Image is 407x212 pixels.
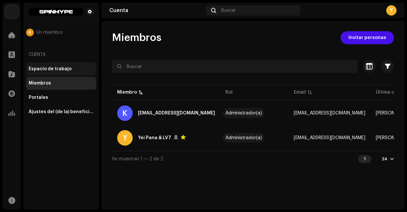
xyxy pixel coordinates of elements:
[348,31,386,44] span: Invitar personas
[294,136,365,140] span: bryantrobesarce@gmail.com
[138,134,171,142] div: Yei Pana & LV7
[112,157,163,161] span: Se muestran 1 — 2 de 2
[294,89,306,96] div: Email
[117,89,137,96] div: Miembro
[221,8,236,13] span: Buscar
[117,105,133,121] div: K
[225,136,283,140] span: Administrador(a)
[117,130,133,146] div: Y
[26,47,96,62] re-a-nav-header: Cuenta
[112,31,161,44] span: Miembros
[29,81,51,86] div: Miembros
[36,30,63,35] span: Un miembro
[26,105,96,118] re-m-nav-item: Ajustes del (de la) beneficiario(a)
[138,109,215,117] div: krakem@kraktv.com
[26,29,34,36] div: B
[341,31,394,44] button: Invitar personas
[112,60,358,73] input: Buscar
[29,8,83,16] img: 630e00ce-e704-40ca-9944-2edf2d782b6e
[29,95,48,100] div: Portales
[5,5,18,18] img: 40d31eee-25aa-4f8a-9761-0bbac6d73880
[109,8,203,13] div: Cuenta
[386,5,397,16] div: Y
[29,66,72,72] div: Espacio de trabajo
[225,111,262,115] div: Administrador(a)
[29,109,94,114] div: Ajustes del (de la) beneficiario(a)
[358,155,371,163] div: 1
[294,111,365,115] span: krakem@kraktv.com
[26,91,96,104] re-m-nav-item: Portales
[225,111,283,115] span: Administrador(a)
[225,136,262,140] div: Administrador(a)
[26,62,96,75] re-m-nav-item: Espacio de trabajo
[26,77,96,90] re-m-nav-item: Miembros
[382,156,387,162] div: 24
